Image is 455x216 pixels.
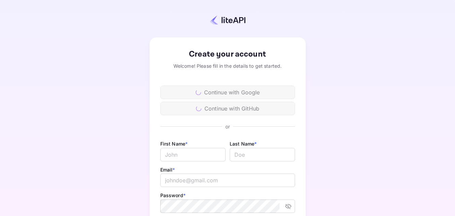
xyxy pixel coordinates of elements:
input: Doe [230,148,295,161]
div: Create your account [160,48,295,60]
div: Continue with GitHub [160,102,295,115]
label: First Name [160,141,188,147]
input: John [160,148,226,161]
img: liteapi [210,15,246,25]
input: johndoe@gmail.com [160,174,295,187]
label: Email [160,167,175,173]
button: toggle password visibility [282,200,294,212]
div: Continue with Google [160,86,295,99]
label: Last Name [230,141,257,147]
div: Welcome! Please fill in the details to get started. [160,62,295,69]
label: Password [160,192,186,198]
